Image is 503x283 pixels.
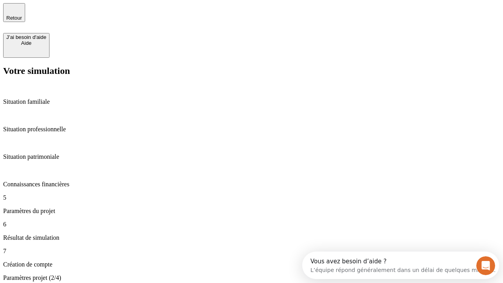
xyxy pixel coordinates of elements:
[3,33,50,58] button: J’ai besoin d'aideAide
[6,34,46,40] div: J’ai besoin d'aide
[3,208,500,215] p: Paramètres du projet
[6,15,22,21] span: Retour
[8,13,193,21] div: L’équipe répond généralement dans un délai de quelques minutes.
[3,194,500,201] p: 5
[3,3,217,25] div: Ouvrir le Messenger Intercom
[3,248,500,255] p: 7
[3,3,25,22] button: Retour
[3,221,500,228] p: 6
[3,181,500,188] p: Connaissances financières
[3,234,500,241] p: Résultat de simulation
[6,40,46,46] div: Aide
[8,7,193,13] div: Vous avez besoin d’aide ?
[476,256,495,275] iframe: Intercom live chat
[3,126,500,133] p: Situation professionnelle
[3,274,500,281] p: Paramètres projet (2/4)
[3,261,500,268] p: Création de compte
[302,252,499,279] iframe: Intercom live chat discovery launcher
[3,153,500,160] p: Situation patrimoniale
[3,98,500,105] p: Situation familiale
[3,66,500,76] h2: Votre simulation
